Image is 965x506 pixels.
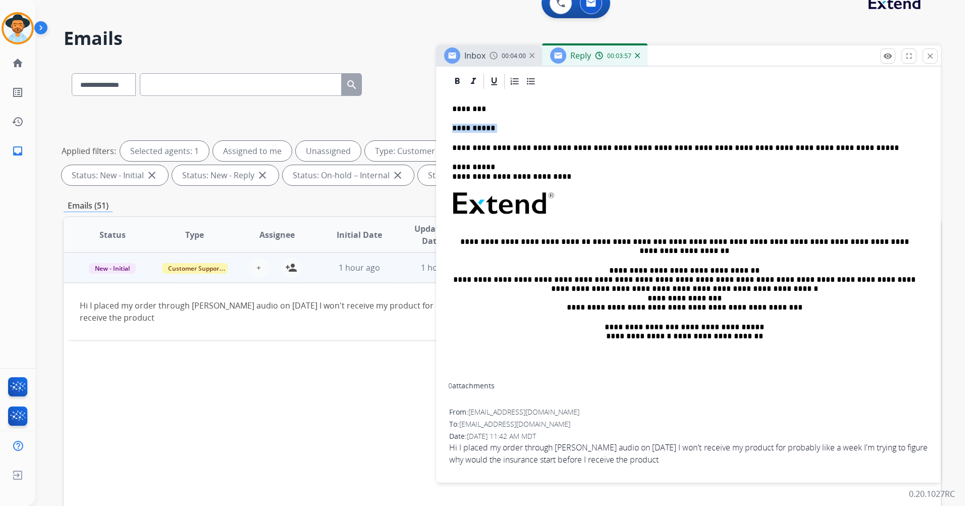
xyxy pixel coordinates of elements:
[507,74,522,89] div: Ordered List
[120,141,209,161] div: Selected agents: 1
[12,86,24,98] mat-icon: list_alt
[392,169,404,181] mat-icon: close
[409,223,454,247] span: Updated Date
[172,165,279,185] div: Status: New - Reply
[502,52,526,60] span: 00:04:00
[523,74,539,89] div: Bullet List
[12,116,24,128] mat-icon: history
[146,169,158,181] mat-icon: close
[448,381,495,391] div: attachments
[570,50,591,61] span: Reply
[283,165,414,185] div: Status: On-hold – Internal
[449,441,928,466] span: Hi I placed my order through [PERSON_NAME] audio on [DATE] I won't receive my product for probabl...
[449,419,928,429] div: To:
[89,263,136,274] span: New - Initial
[346,79,358,91] mat-icon: search
[256,262,261,274] span: +
[365,141,493,161] div: Type: Customer Support
[256,169,269,181] mat-icon: close
[448,381,452,390] span: 0
[926,52,935,61] mat-icon: close
[339,262,380,273] span: 1 hour ago
[449,431,928,441] div: Date:
[421,262,462,273] span: 1 hour ago
[466,74,481,89] div: Italic
[449,407,928,417] div: From:
[337,229,382,241] span: Initial Date
[285,262,297,274] mat-icon: person_add
[296,141,361,161] div: Unassigned
[607,52,631,60] span: 00:03:57
[459,419,570,429] span: [EMAIL_ADDRESS][DOMAIN_NAME]
[467,431,536,441] span: [DATE] 11:42 AM MDT
[213,141,292,161] div: Assigned to me
[883,52,892,61] mat-icon: remove_red_eye
[464,50,486,61] span: Inbox
[487,74,502,89] div: Underline
[450,74,465,89] div: Bold
[62,145,116,157] p: Applied filters:
[909,488,955,500] p: 0.20.1027RC
[62,165,168,185] div: Status: New - Initial
[904,52,914,61] mat-icon: fullscreen
[4,14,32,42] img: avatar
[64,199,113,212] p: Emails (51)
[185,229,204,241] span: Type
[64,28,941,48] h2: Emails
[249,258,269,278] button: +
[468,407,579,417] span: [EMAIL_ADDRESS][DOMAIN_NAME]
[80,299,760,324] div: Hi I placed my order through [PERSON_NAME] audio on [DATE] I won't receive my product for probabl...
[12,145,24,157] mat-icon: inbox
[12,57,24,69] mat-icon: home
[418,165,556,185] div: Status: On-hold - Customer
[259,229,295,241] span: Assignee
[99,229,126,241] span: Status
[162,263,228,274] span: Customer Support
